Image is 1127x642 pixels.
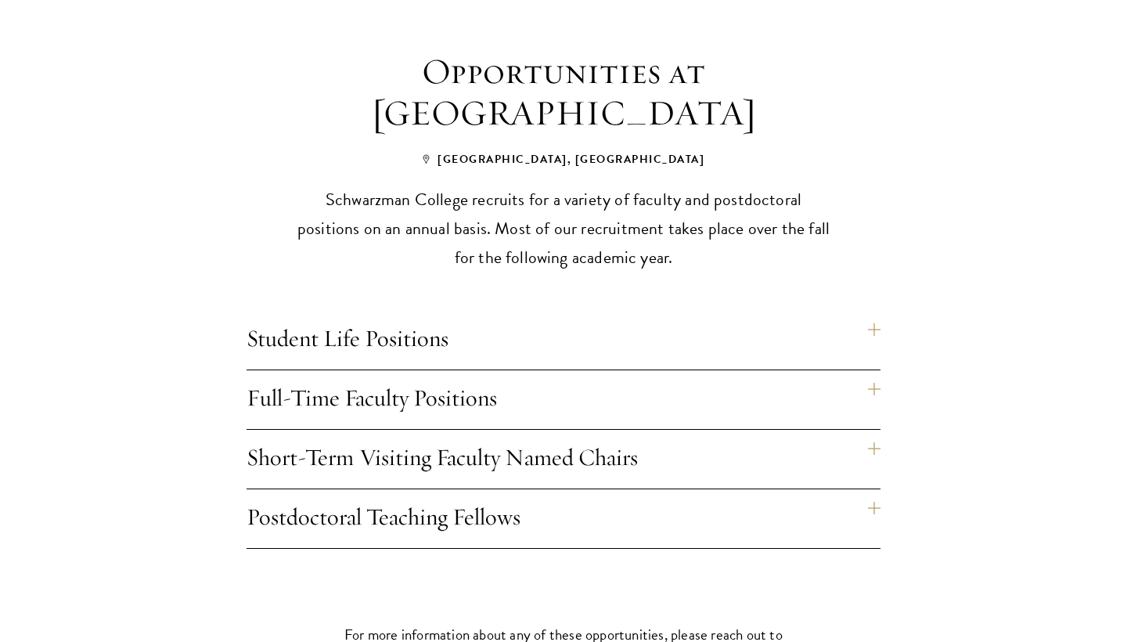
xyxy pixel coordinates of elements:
h3: Opportunities at [GEOGRAPHIC_DATA] [274,51,853,134]
h4: Short-Term Visiting Faculty Named Chairs [247,430,880,489]
span: [GEOGRAPHIC_DATA], [GEOGRAPHIC_DATA] [423,151,704,168]
h4: Student Life Positions [247,311,880,370]
p: Schwarzman College recruits for a variety of faculty and postdoctoral positions on an annual basi... [293,185,834,272]
h4: Postdoctoral Teaching Fellows [247,489,880,548]
h4: Full-Time Faculty Positions [247,370,880,429]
